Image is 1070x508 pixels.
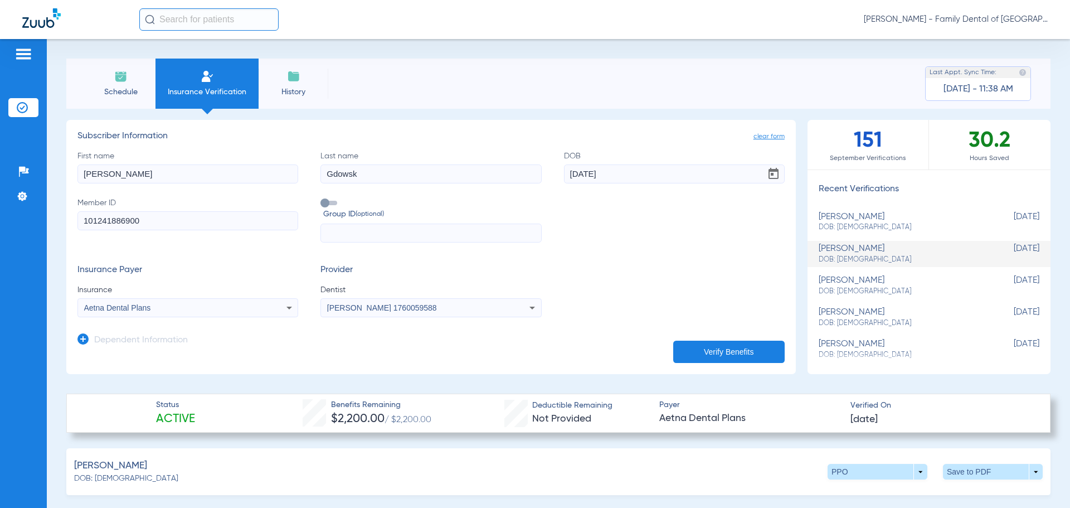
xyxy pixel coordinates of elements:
span: [DATE] [850,413,878,427]
span: Benefits Remaining [331,399,431,411]
span: [DATE] [984,339,1039,360]
img: hamburger-icon [14,47,32,61]
span: DOB: [DEMOGRAPHIC_DATA] [819,222,984,233]
div: 151 [808,120,929,170]
span: Deductible Remaining [532,400,612,412]
span: Dentist [320,284,541,296]
div: [PERSON_NAME] [819,275,984,296]
h3: Subscriber Information [77,131,785,142]
span: DOB: [DEMOGRAPHIC_DATA] [74,473,178,485]
span: Hours Saved [929,153,1050,164]
input: Last name [320,165,541,183]
span: Status [156,399,195,411]
input: First name [77,165,298,183]
div: 30.2 [929,120,1050,170]
span: Active [156,412,195,427]
span: DOB: [DEMOGRAPHIC_DATA] [819,318,984,328]
h3: Provider [320,265,541,276]
span: Aetna Dental Plans [84,303,151,312]
label: Last name [320,151,541,183]
h3: Recent Verifications [808,184,1050,195]
span: / $2,200.00 [385,415,431,424]
span: [DATE] [984,244,1039,264]
span: [DATE] [984,307,1039,328]
span: Group ID [323,209,541,220]
span: Not Provided [532,414,591,424]
span: Insurance Verification [164,86,250,98]
input: Member ID [77,211,298,230]
span: [DATE] - 11:38 AM [943,84,1013,95]
span: clear form [753,131,785,142]
span: DOB: [DEMOGRAPHIC_DATA] [819,287,984,297]
img: Schedule [114,70,128,83]
span: [DATE] [984,275,1039,296]
span: DOB: [DEMOGRAPHIC_DATA] [819,350,984,360]
h3: Insurance Payer [77,265,298,276]
img: History [287,70,300,83]
span: Verified On [850,400,1032,412]
span: [DATE] [984,212,1039,233]
span: Insurance [77,284,298,296]
span: Payer [659,399,841,411]
img: Manual Insurance Verification [201,70,214,83]
div: [PERSON_NAME] [819,244,984,264]
span: September Verifications [808,153,928,164]
span: Aetna Dental Plans [659,412,841,425]
span: [PERSON_NAME] 1760059588 [327,303,437,312]
div: [PERSON_NAME] [819,212,984,233]
span: Last Appt. Sync Time: [930,67,996,78]
span: History [267,86,320,98]
button: Verify Benefits [673,341,785,363]
label: Member ID [77,197,298,243]
input: DOBOpen calendar [564,165,785,183]
span: $2,200.00 [331,413,385,425]
span: DOB: [DEMOGRAPHIC_DATA] [819,255,984,265]
span: [PERSON_NAME] - Family Dental of [GEOGRAPHIC_DATA] [864,14,1048,25]
button: Save to PDF [943,464,1043,480]
span: Schedule [94,86,147,98]
button: Open calendar [762,163,785,185]
div: [PERSON_NAME] [819,339,984,360]
div: [PERSON_NAME] [819,307,984,328]
h3: Dependent Information [94,335,188,346]
small: (optional) [356,209,384,220]
input: Search for patients [139,8,279,31]
img: Search Icon [145,14,155,25]
label: DOB [564,151,785,183]
label: First name [77,151,298,183]
img: Zuub Logo [22,8,61,28]
img: last sync help info [1019,69,1027,76]
button: PPO [828,464,927,480]
span: [PERSON_NAME] [74,459,147,473]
